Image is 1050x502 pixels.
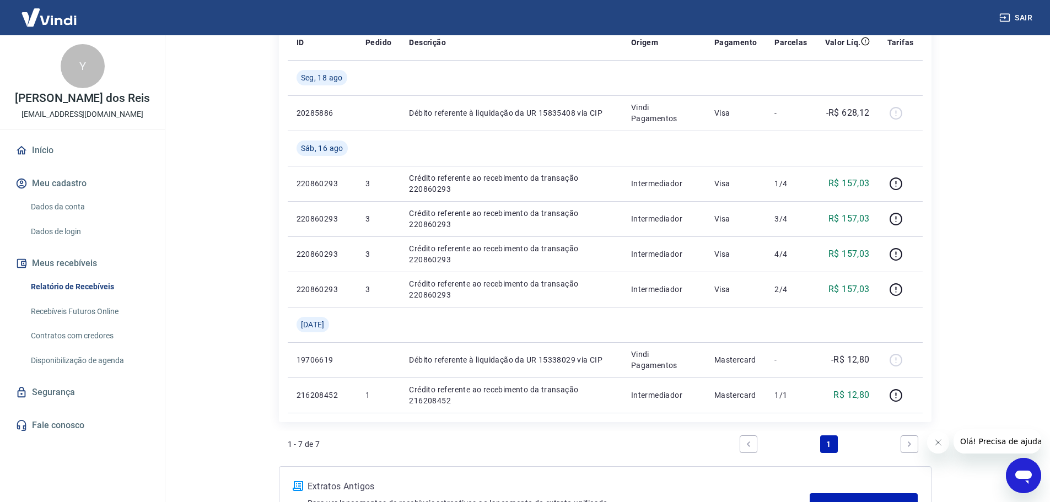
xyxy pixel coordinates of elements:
[409,37,446,48] p: Descrição
[7,8,93,17] span: Olá! Precisa de ajuda?
[714,390,757,401] p: Mastercard
[714,213,757,224] p: Visa
[631,102,697,124] p: Vindi Pagamentos
[297,354,348,365] p: 19706619
[826,106,870,120] p: -R$ 628,12
[365,213,391,224] p: 3
[631,390,697,401] p: Intermediador
[365,249,391,260] p: 3
[26,220,152,243] a: Dados de login
[365,390,391,401] p: 1
[15,93,150,104] p: [PERSON_NAME] dos Reis
[409,278,613,300] p: Crédito referente ao recebimento da transação 220860293
[774,249,807,260] p: 4/4
[297,284,348,295] p: 220860293
[13,171,152,196] button: Meu cadastro
[714,354,757,365] p: Mastercard
[714,284,757,295] p: Visa
[774,284,807,295] p: 2/4
[825,37,861,48] p: Valor Líq.
[409,354,613,365] p: Débito referente à liquidação da UR 15338029 via CIP
[997,8,1037,28] button: Sair
[927,431,949,454] iframe: Fechar mensagem
[714,178,757,189] p: Visa
[631,284,697,295] p: Intermediador
[301,319,325,330] span: [DATE]
[631,178,697,189] p: Intermediador
[301,143,343,154] span: Sáb, 16 ago
[409,208,613,230] p: Crédito referente ao recebimento da transação 220860293
[61,44,105,88] div: Y
[365,178,391,189] p: 3
[297,213,348,224] p: 220860293
[297,178,348,189] p: 220860293
[409,243,613,265] p: Crédito referente ao recebimento da transação 220860293
[297,249,348,260] p: 220860293
[13,413,152,438] a: Fale conosco
[26,300,152,323] a: Recebíveis Futuros Online
[297,37,304,48] p: ID
[409,172,613,195] p: Crédito referente ao recebimento da transação 220860293
[26,276,152,298] a: Relatório de Recebíveis
[887,37,914,48] p: Tarifas
[774,178,807,189] p: 1/4
[901,435,918,453] a: Next page
[774,37,807,48] p: Parcelas
[365,37,391,48] p: Pedido
[828,283,870,296] p: R$ 157,03
[631,37,658,48] p: Origem
[831,353,870,366] p: -R$ 12,80
[828,247,870,261] p: R$ 157,03
[26,349,152,372] a: Disponibilização de agenda
[301,72,343,83] span: Seg, 18 ago
[13,1,85,34] img: Vindi
[13,251,152,276] button: Meus recebíveis
[297,390,348,401] p: 216208452
[409,107,613,118] p: Débito referente à liquidação da UR 15835408 via CIP
[774,354,807,365] p: -
[293,481,303,491] img: ícone
[365,284,391,295] p: 3
[820,435,838,453] a: Page 1 is your current page
[833,388,869,402] p: R$ 12,80
[409,384,613,406] p: Crédito referente ao recebimento da transação 216208452
[714,249,757,260] p: Visa
[774,107,807,118] p: -
[828,212,870,225] p: R$ 157,03
[26,325,152,347] a: Contratos com credores
[774,213,807,224] p: 3/4
[631,349,697,371] p: Vindi Pagamentos
[735,431,923,457] ul: Pagination
[714,107,757,118] p: Visa
[1006,458,1041,493] iframe: Botão para abrir a janela de mensagens
[631,213,697,224] p: Intermediador
[954,429,1041,454] iframe: Mensagem da empresa
[288,439,320,450] p: 1 - 7 de 7
[21,109,143,120] p: [EMAIL_ADDRESS][DOMAIN_NAME]
[308,480,810,493] p: Extratos Antigos
[297,107,348,118] p: 20285886
[740,435,757,453] a: Previous page
[774,390,807,401] p: 1/1
[631,249,697,260] p: Intermediador
[714,37,757,48] p: Pagamento
[828,177,870,190] p: R$ 157,03
[26,196,152,218] a: Dados da conta
[13,138,152,163] a: Início
[13,380,152,404] a: Segurança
